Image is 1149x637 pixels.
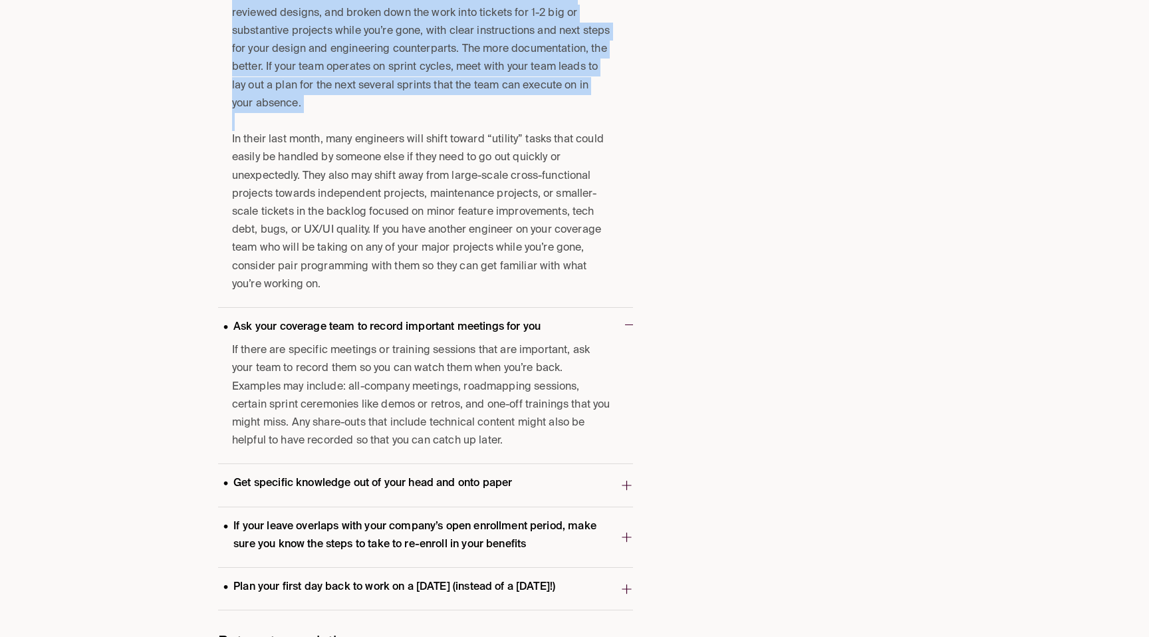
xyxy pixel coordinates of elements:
[218,578,561,596] p: Plan your first day back to work on a [DATE] (instead of a [DATE]!)
[232,342,612,450] span: If there are specific meetings or training sessions that are important, ask your team to record t...
[218,507,633,567] button: If your leave overlaps with your company’s open enrollment period, make sure you know the steps t...
[218,308,633,342] button: Ask your coverage team to record important meetings for you
[218,318,546,336] p: Ask your coverage team to record important meetings for you
[218,568,633,610] button: Plan your first day back to work on a [DATE] (instead of a [DATE]!)
[218,475,517,493] p: Get specific knowledge out of your head and onto paper
[232,131,612,294] p: In their last month, many engineers will shift toward “utility” tasks that could easily be handle...
[218,464,633,506] button: Get specific knowledge out of your head and onto paper
[218,518,620,554] p: If your leave overlaps with your company’s open enrollment period, make sure you know the steps t...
